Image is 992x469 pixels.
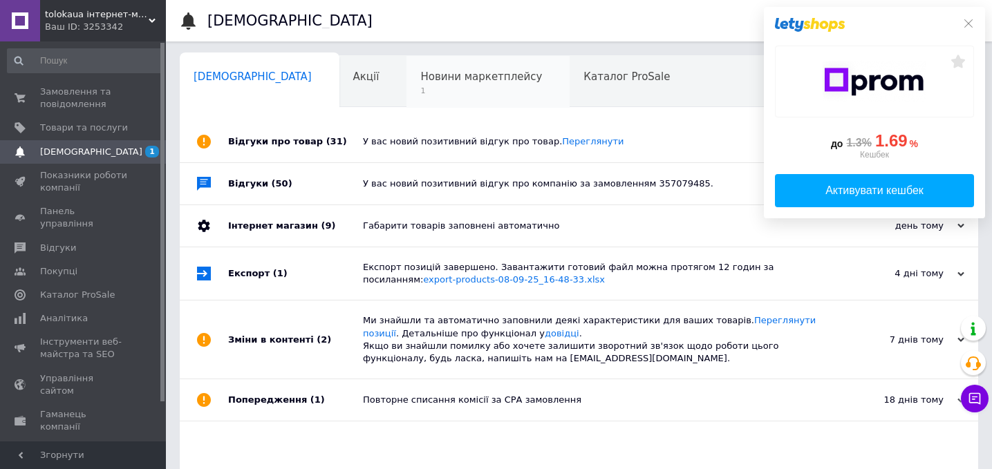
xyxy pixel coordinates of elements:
div: Відгуки [228,163,363,204]
div: Габарити товарів заповнені автоматично [363,220,826,232]
input: Пошук [7,48,163,73]
span: Каталог ProSale [40,289,115,301]
span: (31) [326,136,347,146]
span: Відгуки [40,242,76,254]
div: 18 днів тому [826,394,964,406]
span: 1 [420,86,542,96]
div: Інтернет магазин [228,205,363,247]
span: [DEMOGRAPHIC_DATA] [194,70,312,83]
span: Покупці [40,265,77,278]
div: Ваш ID: 3253342 [45,21,166,33]
span: tolokaua інтернет-магазин товарів для дому [45,8,149,21]
div: день тому [826,220,964,232]
div: Експорт [228,247,363,300]
div: Попередження [228,379,363,421]
h1: [DEMOGRAPHIC_DATA] [207,12,373,29]
span: Замовлення та повідомлення [40,86,128,111]
span: (1) [273,268,288,278]
span: Гаманець компанії [40,408,128,433]
a: export-products-08-09-25_16-48-33.xlsx [423,274,605,285]
div: 7 днів тому [826,334,964,346]
span: (50) [272,178,292,189]
span: (9) [321,220,335,231]
div: У вас новий позитивний відгук про компанію за замовленням 357079485. [363,178,826,190]
span: (1) [310,394,325,405]
span: Каталог ProSale [583,70,670,83]
span: (2) [317,334,331,345]
div: 4 дні тому [826,267,964,280]
div: Зміни в контенті [228,300,363,379]
span: Аналітика [40,312,88,325]
a: Переглянути позиції [363,315,816,338]
div: Експорт позицій завершено. Завантажити готовий файл можна протягом 12 годин за посиланням: [363,261,826,286]
span: Новини маркетплейсу [420,70,542,83]
button: Чат з покупцем [961,385,989,412]
span: Товари та послуги [40,122,128,134]
a: Переглянути [562,136,624,146]
a: довідці [545,328,579,338]
span: Інструменти веб-майстра та SEO [40,336,128,361]
div: Відгуки про товар [228,121,363,162]
span: [DEMOGRAPHIC_DATA] [40,146,142,158]
div: У вас новий позитивний відгук про товар. [363,135,826,148]
span: Показники роботи компанії [40,169,128,194]
div: Повторне списання комісії за СРА замовлення [363,394,826,406]
span: Управління сайтом [40,372,128,397]
span: 1 [145,146,159,157]
div: Ми знайшли та автоматично заповнили деякі характеристики для ваших товарів. . Детальніше про функ... [363,314,826,365]
span: Акції [353,70,380,83]
span: Панель управління [40,205,128,230]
